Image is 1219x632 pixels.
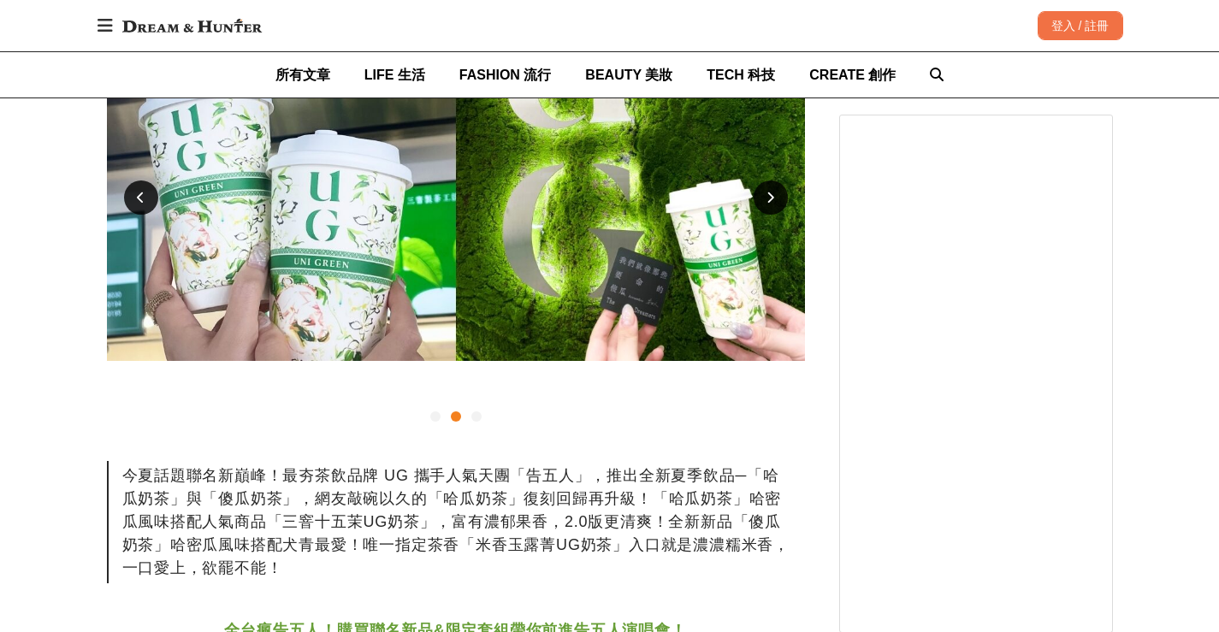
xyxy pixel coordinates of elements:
span: 所有文章 [275,68,330,82]
span: FASHION 流行 [459,68,552,82]
span: LIFE 生活 [364,68,425,82]
img: Dream & Hunter [114,10,270,41]
div: 今夏話題聯名新巔峰！最夯茶飲品牌 UG 攜手人氣天團「告五人」，推出全新夏季飲品─「哈瓜奶茶」與「傻瓜奶茶」，網友敲碗以久的「哈瓜奶茶」復刻回歸再升級！「哈瓜奶茶」哈密瓜風味搭配人氣商品「三窨十... [107,461,805,583]
span: CREATE 創作 [809,68,896,82]
a: 所有文章 [275,52,330,97]
span: TECH 科技 [707,68,775,82]
div: 登入 / 註冊 [1038,11,1123,40]
a: BEAUTY 美妝 [585,52,672,97]
a: LIFE 生活 [364,52,425,97]
a: TECH 科技 [707,52,775,97]
span: BEAUTY 美妝 [585,68,672,82]
a: CREATE 創作 [809,52,896,97]
a: FASHION 流行 [459,52,552,97]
